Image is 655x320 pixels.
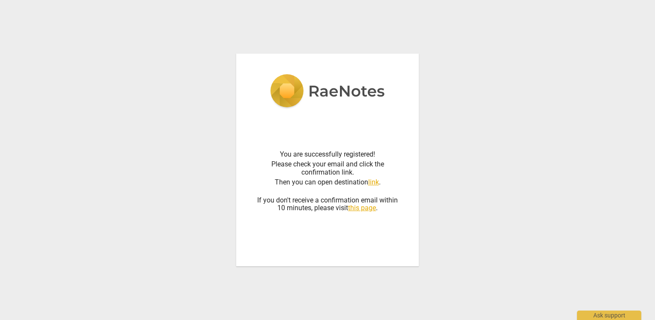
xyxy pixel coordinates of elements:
a: link [368,178,379,186]
img: 5ac2273c67554f335776073100b6d88f.svg [270,74,385,109]
a: this page [348,204,376,212]
div: If you don't receive a confirmation email within 10 minutes, please visit . [257,188,398,212]
div: Ask support [577,311,641,320]
div: You are successfully registered! [257,151,398,158]
div: Then you can open destination . [257,178,398,186]
div: Please check your email and click the confirmation link. [257,160,398,176]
